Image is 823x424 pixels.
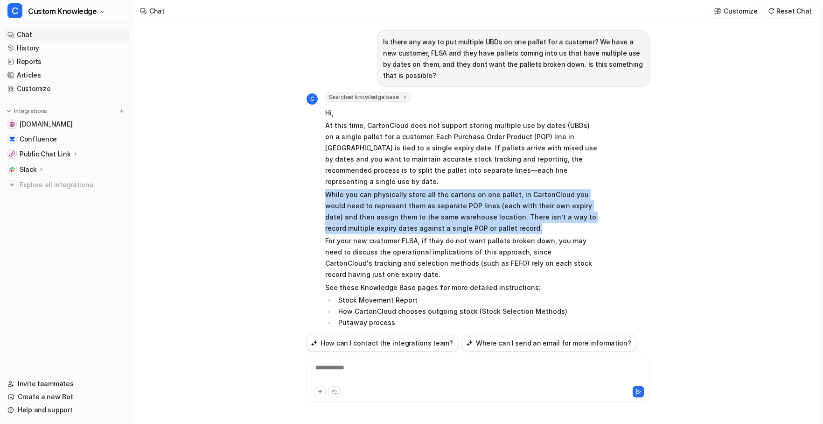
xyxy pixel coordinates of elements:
img: customize [714,7,721,14]
a: Reports [4,55,130,68]
span: Searched knowledge base [325,92,411,102]
img: menu_add.svg [119,108,125,114]
span: Custom Knowledge [28,5,97,18]
span: C [7,3,22,18]
p: Is there any way to put multiple UBDs on one pallet for a customer? We have a new customer, FLSA ... [383,36,644,81]
a: Customize [4,82,130,95]
a: Help and support [4,403,130,417]
p: While you can physically store all the cartons on one pallet, in CartonCloud you would need to re... [325,189,598,234]
button: How can I contact the integrations team? [307,335,458,351]
p: Integrations [14,107,47,115]
img: explore all integrations [7,180,17,190]
a: ConfluenceConfluence [4,133,130,146]
button: Reset Chat [765,4,816,18]
li: Stock Movement Report [335,295,598,306]
li: How CartonCloud chooses outgoing stock (Stock Selection Methods) [335,306,598,317]
span: C [307,93,318,105]
img: Public Chat Link [9,151,15,157]
a: Articles [4,69,130,82]
button: Customize [711,4,761,18]
p: See these Knowledge Base pages for more detailed instructions: [325,282,598,293]
a: Invite teammates [4,377,130,390]
img: expand menu [6,108,12,114]
a: help.cartoncloud.com[DOMAIN_NAME] [4,118,130,131]
p: Hi, [325,107,598,119]
span: [DOMAIN_NAME] [20,120,72,129]
p: At this time, CartonCloud does not support storing multiple use by dates (UBDs) on a single palle... [325,120,598,187]
p: For your new customer FLSA, if they do not want pallets broken down, you may need to discuss the ... [325,235,598,280]
button: Integrations [4,106,50,116]
span: Confluence [20,134,57,144]
p: Customize [724,6,757,16]
img: reset [768,7,774,14]
div: Chat [149,6,165,16]
button: Where can I send an email for more information? [462,335,636,351]
img: Confluence [9,136,15,142]
img: help.cartoncloud.com [9,121,15,127]
li: Putaway process [335,317,598,328]
p: Slack [20,165,37,174]
a: Explore all integrations [4,178,130,191]
a: Create a new Bot [4,390,130,403]
p: Public Chat Link [20,149,71,159]
span: Explore all integrations [20,177,126,192]
img: Slack [9,167,15,172]
a: History [4,42,130,55]
a: Chat [4,28,130,41]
